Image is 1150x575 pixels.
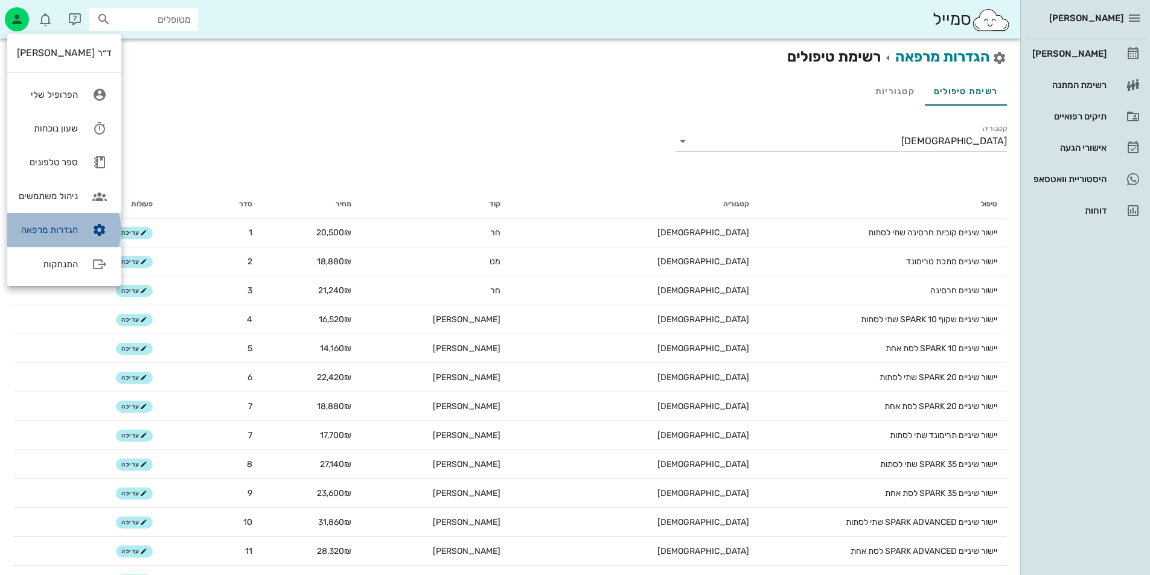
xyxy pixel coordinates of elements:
td: [PERSON_NAME] [361,508,510,537]
a: אישורי הגעה [1025,133,1145,162]
th: קטגוריה: לא ממוין. לחץ למיון לפי סדר עולה. הפעל למיון עולה. [510,189,759,218]
td: יישור שיניים שקוף SPARK 10 שתי לסתות [759,305,1008,334]
span: מחיר [336,200,351,208]
span: קוד [490,200,500,208]
div: סמייל [933,7,1011,33]
td: 7 [162,421,262,450]
td: [DEMOGRAPHIC_DATA] [510,276,759,305]
span: סדר [239,200,252,208]
td: יישור שיניים 35 SPARK שתי לסתות [759,450,1008,479]
td: [PERSON_NAME] [361,450,510,479]
span: 23,600₪ [317,488,351,498]
span: 20,500₪ [316,227,351,238]
td: [DEMOGRAPHIC_DATA] [510,479,759,508]
td: [PERSON_NAME] [361,479,510,508]
span: [PERSON_NAME] [1049,13,1123,24]
h2: רשימת טיפולים [787,46,1007,68]
td: יישור שיניים SPARK ADVANCED שתי לסתות [759,508,1008,537]
td: [DEMOGRAPHIC_DATA] [510,508,759,537]
th: סדר: לא ממוין. לחץ למיון לפי סדר עולה. הפעל למיון עולה. [162,189,262,218]
span: 17,700₪ [320,430,351,440]
td: 5 [162,334,262,363]
button: עריכה [116,459,153,471]
span: עריכה [121,490,147,497]
th: קוד: לא ממוין. לחץ למיון לפי סדר עולה. הפעל למיון עולה. [361,189,510,218]
td: יישור שיניים SPARK ADVANCED לסת אחת [759,537,1008,566]
span: 16,520₪ [319,314,351,325]
a: [PERSON_NAME] [1025,39,1145,68]
a: הגדרות מרפאה [895,48,990,65]
td: 9 [162,479,262,508]
button: עריכה [116,488,153,500]
button: עריכה [116,430,153,442]
td: [PERSON_NAME] [361,363,510,392]
td: חר [361,276,510,305]
td: [PERSON_NAME] [361,392,510,421]
div: התנתקות [17,259,78,270]
button: עריכה [116,256,153,268]
td: יישור שיניים 35 SPARK לסת אחת [759,479,1008,508]
span: 18,880₪ [317,401,351,411]
button: עריכה [116,314,153,326]
div: רשימת המתנה [1030,80,1107,90]
span: עריכה [121,374,147,381]
td: 2 [162,247,262,276]
td: יישור שיניים קוביות חרסינה שתי לסתות [759,218,1008,247]
th: מחיר: לא ממוין. לחץ למיון לפי סדר עולה. הפעל למיון עולה. [262,189,362,218]
span: עריכה [121,461,147,468]
td: 11 [162,537,262,566]
td: [DEMOGRAPHIC_DATA] [510,247,759,276]
button: עריכה [116,343,153,355]
td: [DEMOGRAPHIC_DATA] [510,363,759,392]
td: [PERSON_NAME] [361,305,510,334]
td: 3 [162,276,262,305]
button: עריכה [116,401,153,413]
div: שעון נוכחות [17,123,78,134]
span: עריכה [121,548,147,555]
td: [DEMOGRAPHIC_DATA] [510,334,759,363]
div: ד״ר [PERSON_NAME] [17,47,112,59]
span: עריכה [121,345,147,352]
td: 8 [162,450,262,479]
span: 31,860₪ [318,517,351,527]
span: עריכה [121,258,147,265]
span: 18,880₪ [317,256,351,267]
td: [DEMOGRAPHIC_DATA] [510,218,759,247]
td: יישור שיניים מתכת טרימונד [759,247,1008,276]
td: 6 [162,363,262,392]
button: עריכה [116,227,153,239]
span: קטגוריה [723,200,749,208]
td: חר [361,218,510,247]
a: רשימת המתנה [1025,71,1145,100]
td: [PERSON_NAME] [361,334,510,363]
a: קטגוריות [866,77,924,106]
span: 22,420₪ [317,372,351,383]
a: תיקים רפואיים [1025,102,1145,131]
div: אישורי הגעה [1030,143,1107,153]
span: תג [36,10,43,17]
div: ניהול משתמשים [17,191,78,202]
td: יישור שיניים חרסינה [759,276,1008,305]
td: 4 [162,305,262,334]
td: יישור שיניים 20 SPARK לסת אחת [759,392,1008,421]
span: טיפול [981,200,997,208]
div: תיקים רפואיים [1030,112,1107,121]
div: הגדרות מרפאה [17,224,78,235]
td: [DEMOGRAPHIC_DATA] [510,421,759,450]
td: 10 [162,508,262,537]
div: [PERSON_NAME] [1030,49,1107,59]
td: [DEMOGRAPHIC_DATA] [510,450,759,479]
span: עריכה [121,403,147,410]
label: קטגוריה [983,124,1008,133]
td: [PERSON_NAME] [361,421,510,450]
div: ספר טלפונים [17,157,78,168]
a: היסטוריית וואטסאפ [1025,165,1145,194]
span: 14,160₪ [320,343,351,354]
a: דוחות [1025,196,1145,225]
a: רשימת טיפולים [924,77,1007,106]
button: עריכה [116,372,153,384]
span: עריכה [121,229,147,237]
td: [PERSON_NAME] [361,537,510,566]
span: 27,140₪ [320,459,351,469]
th: טיפול: לא ממוין. לחץ למיון לפי סדר עולה. הפעל למיון עולה. [759,189,1008,218]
